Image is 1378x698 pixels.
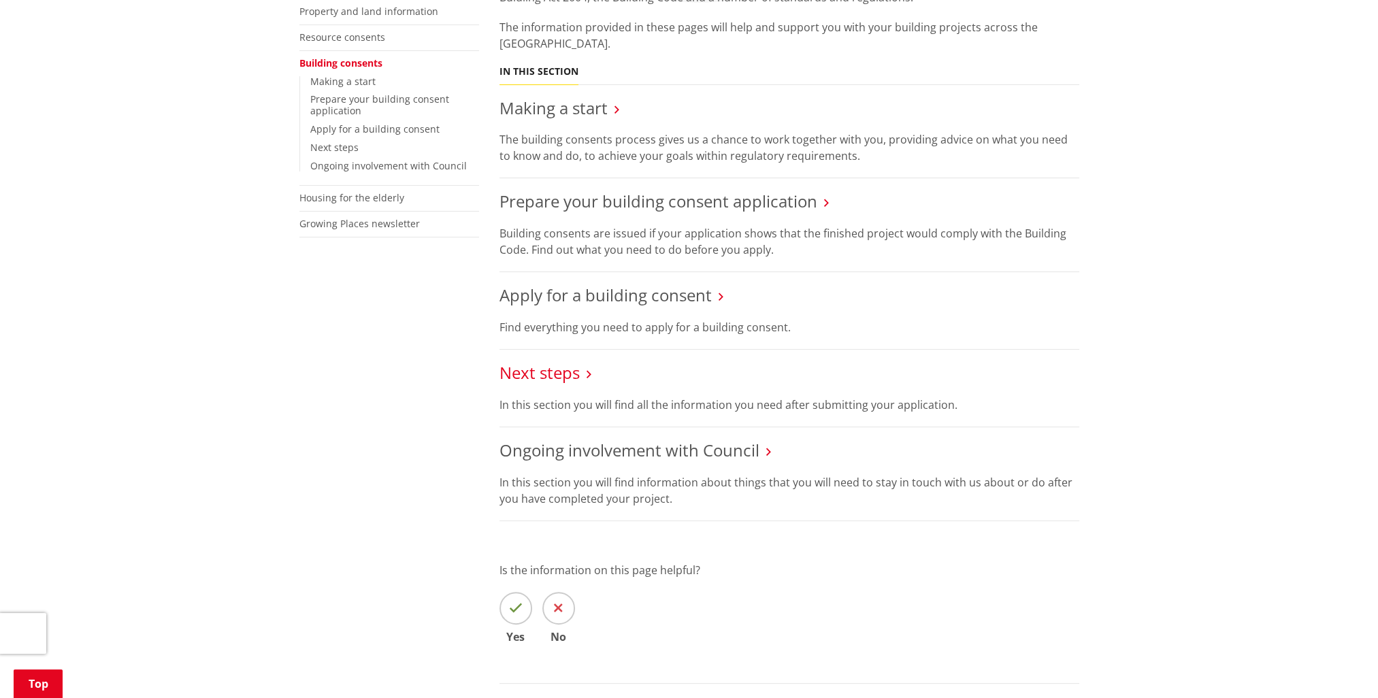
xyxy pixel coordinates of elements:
[499,97,608,119] a: Making a start
[299,56,382,69] a: Building consents
[310,141,359,154] a: Next steps
[499,190,817,212] a: Prepare your building consent application
[299,191,404,204] a: Housing for the elderly
[310,122,440,135] a: Apply for a building consent
[499,397,1079,413] p: In this section you will find all the information you need after submitting your application.
[499,284,712,306] a: Apply for a building consent
[299,5,438,18] a: Property and land information
[499,131,1079,164] p: The building consents process gives us a chance to work together with you, providing advice on wh...
[499,361,580,384] a: Next steps
[499,19,1079,52] p: The information provided in these pages will help and support you with your building projects acr...
[499,319,1079,335] p: Find everything you need to apply for a building consent.
[1315,641,1364,690] iframe: Messenger Launcher
[499,439,759,461] a: Ongoing involvement with Council
[299,31,385,44] a: Resource consents
[310,75,376,88] a: Making a start
[310,93,449,117] a: Prepare your building consent application
[310,159,467,172] a: Ongoing involvement with Council
[499,562,1079,578] p: Is the information on this page helpful?
[299,217,420,230] a: Growing Places newsletter
[499,474,1079,507] p: In this section you will find information about things that you will need to stay in touch with u...
[499,66,578,78] h5: In this section
[542,631,575,642] span: No
[499,631,532,642] span: Yes
[14,669,63,698] a: Top
[499,225,1079,258] p: Building consents are issued if your application shows that the finished project would comply wit...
